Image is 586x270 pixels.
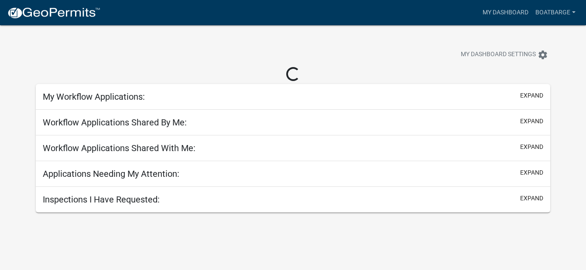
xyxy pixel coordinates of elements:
h5: My Workflow Applications: [43,91,145,102]
i: settings [538,50,548,60]
button: expand [520,117,543,126]
button: expand [520,91,543,100]
h5: Workflow Applications Shared With Me: [43,143,195,153]
button: My Dashboard Settingssettings [454,46,555,63]
span: My Dashboard Settings [461,50,536,60]
h5: Applications Needing My Attention: [43,169,179,179]
a: My Dashboard [479,4,532,21]
button: expand [520,142,543,152]
button: expand [520,194,543,203]
h5: Inspections I Have Requested: [43,194,160,205]
h5: Workflow Applications Shared By Me: [43,117,187,128]
button: expand [520,168,543,177]
a: boatbarge [532,4,579,21]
